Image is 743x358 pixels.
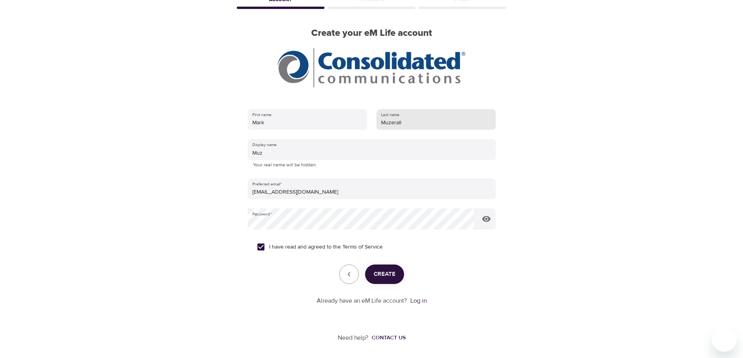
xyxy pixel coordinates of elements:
a: Terms of Service [342,243,383,251]
button: Create [365,265,404,284]
iframe: Button to launch messaging window [712,327,737,352]
span: Create [374,269,395,279]
a: Log in [410,297,427,305]
h2: Create your eM Life account [235,28,508,39]
span: I have read and agreed to the [269,243,383,251]
p: Your real name will be hidden. [253,161,490,169]
p: Need help? [338,333,369,342]
div: Contact us [372,334,406,342]
p: Already have an eM Life account? [317,296,407,305]
a: Contact us [369,334,406,342]
img: CCI%20logo_rgb_hr.jpg [278,48,465,87]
